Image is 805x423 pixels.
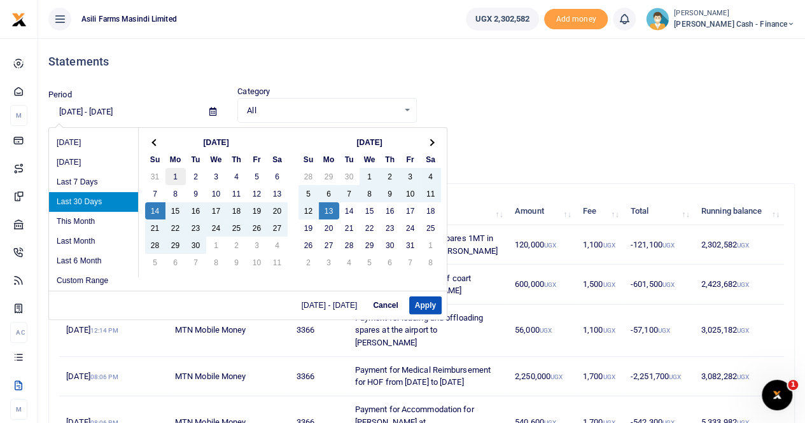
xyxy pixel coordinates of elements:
[48,88,72,101] label: Period
[508,357,576,396] td: 2,250,000
[206,219,227,237] td: 24
[544,281,556,288] small: UGX
[544,9,608,30] span: Add money
[289,305,347,357] td: 3366
[49,232,138,251] li: Last Month
[400,151,421,168] th: Fr
[409,296,442,314] button: Apply
[247,168,267,185] td: 5
[10,399,27,420] li: M
[247,104,398,117] span: All
[421,219,441,237] td: 25
[206,185,227,202] td: 10
[206,237,227,254] td: 1
[624,305,694,357] td: -57,100
[380,219,400,237] td: 23
[298,151,319,168] th: Su
[576,265,624,304] td: 1,500
[737,373,749,380] small: UGX
[508,198,576,225] th: Amount: activate to sort column ascending
[603,373,615,380] small: UGX
[247,219,267,237] td: 26
[227,168,247,185] td: 4
[694,357,784,396] td: 3,082,282
[339,168,360,185] td: 30
[550,373,563,380] small: UGX
[186,254,206,271] td: 7
[227,151,247,168] th: Th
[165,202,186,219] td: 15
[206,168,227,185] td: 3
[603,327,615,334] small: UGX
[347,357,507,396] td: Payment for Medical Reimbursement for HOF from [DATE] to [DATE]
[165,134,267,151] th: [DATE]
[360,151,380,168] th: We
[737,281,749,288] small: UGX
[247,202,267,219] td: 19
[576,357,624,396] td: 1,700
[90,373,118,380] small: 08:06 PM
[298,254,319,271] td: 2
[49,192,138,212] li: Last 30 Days
[380,237,400,254] td: 30
[48,101,199,123] input: select period
[421,151,441,168] th: Sa
[646,8,669,31] img: profile-user
[49,271,138,291] li: Custom Range
[90,327,118,334] small: 12:14 PM
[657,327,669,334] small: UGX
[319,168,339,185] td: 29
[247,151,267,168] th: Fr
[319,219,339,237] td: 20
[380,254,400,271] td: 6
[206,202,227,219] td: 17
[540,327,552,334] small: UGX
[669,373,681,380] small: UGX
[59,305,168,357] td: [DATE]
[576,198,624,225] th: Fee: activate to sort column ascending
[339,219,360,237] td: 21
[624,225,694,265] td: -121,100
[421,254,441,271] td: 8
[186,185,206,202] td: 9
[466,8,539,31] a: UGX 2,302,582
[247,237,267,254] td: 3
[145,237,165,254] td: 28
[380,151,400,168] th: Th
[11,12,27,27] img: logo-small
[762,380,792,410] iframe: Intercom live chat
[186,219,206,237] td: 23
[400,185,421,202] td: 10
[206,254,227,271] td: 8
[508,265,576,304] td: 600,000
[360,254,380,271] td: 5
[694,265,784,304] td: 2,423,682
[186,168,206,185] td: 2
[49,251,138,271] li: Last 6 Month
[339,151,360,168] th: Tu
[576,305,624,357] td: 1,100
[662,281,675,288] small: UGX
[624,265,694,304] td: -601,500
[674,8,795,19] small: [PERSON_NAME]
[227,254,247,271] td: 9
[360,168,380,185] td: 1
[186,151,206,168] th: Tu
[267,185,288,202] td: 13
[339,185,360,202] td: 7
[380,202,400,219] td: 16
[267,202,288,219] td: 20
[247,254,267,271] td: 10
[788,380,798,390] span: 1
[165,254,186,271] td: 6
[145,151,165,168] th: Su
[227,202,247,219] td: 18
[360,237,380,254] td: 29
[10,322,27,343] li: Ac
[145,185,165,202] td: 7
[603,242,615,249] small: UGX
[319,185,339,202] td: 6
[168,305,290,357] td: MTN Mobile Money
[624,198,694,225] th: Total: activate to sort column ascending
[165,219,186,237] td: 22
